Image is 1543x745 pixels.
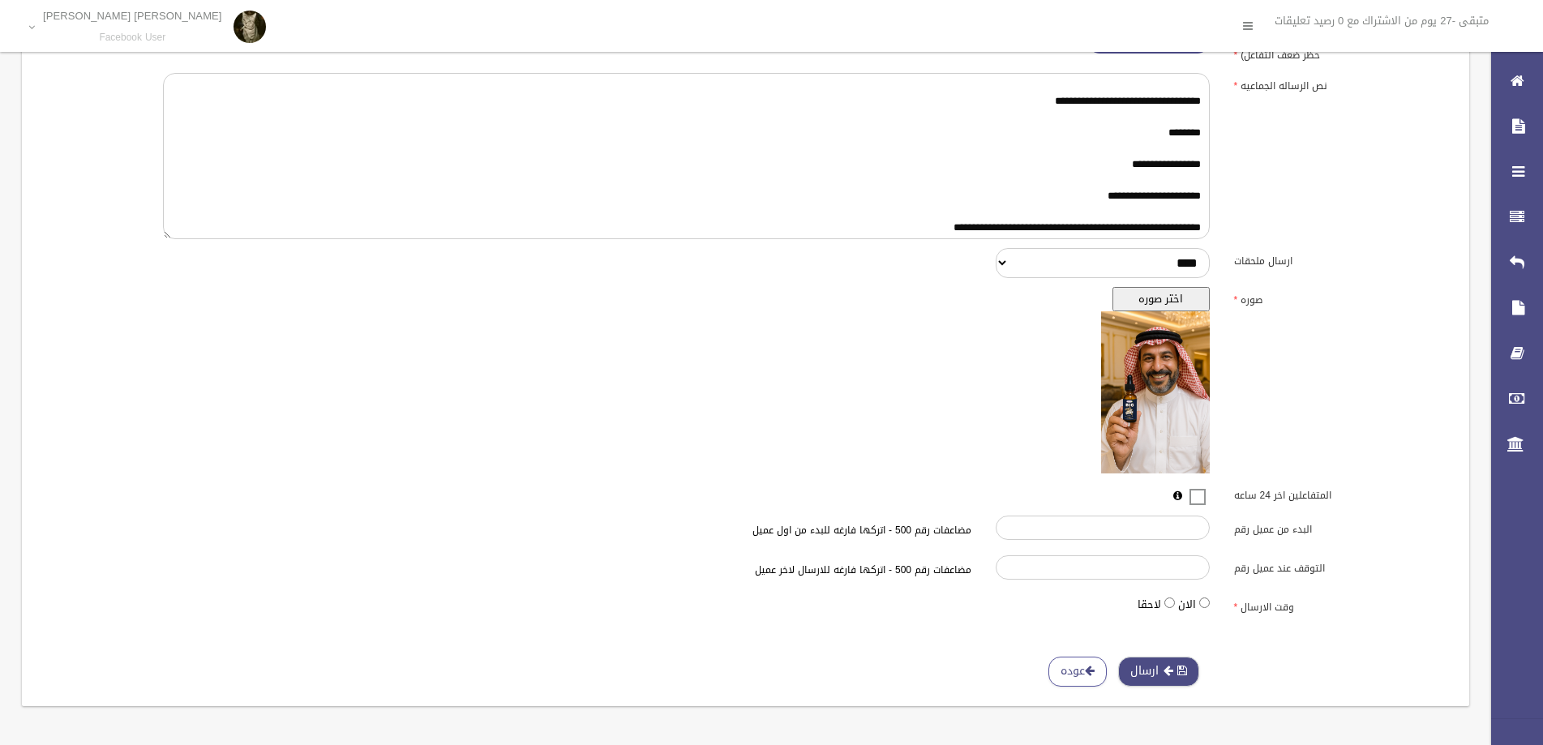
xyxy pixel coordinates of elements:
[401,525,971,536] h6: مضاعفات رقم 500 - اتركها فارغه للبدء من اول عميل
[43,32,222,44] small: Facebook User
[1222,516,1459,538] label: البدء من عميل رقم
[1101,311,1209,473] img: معاينه الصوره
[1138,595,1161,614] label: لاحقا
[1222,482,1459,505] label: المتفاعلين اخر 24 ساعه
[1178,595,1196,614] label: الان
[43,10,222,22] p: [PERSON_NAME] [PERSON_NAME]
[1222,287,1459,310] label: صوره
[1048,657,1107,687] a: عوده
[1118,657,1199,687] button: ارسال
[1222,73,1459,96] label: نص الرساله الجماعيه
[1222,594,1459,617] label: وقت الارسال
[401,565,971,576] h6: مضاعفات رقم 500 - اتركها فارغه للارسال لاخر عميل
[1222,248,1459,271] label: ارسال ملحقات
[1112,287,1210,311] button: اختر صوره
[1222,555,1459,578] label: التوقف عند عميل رقم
